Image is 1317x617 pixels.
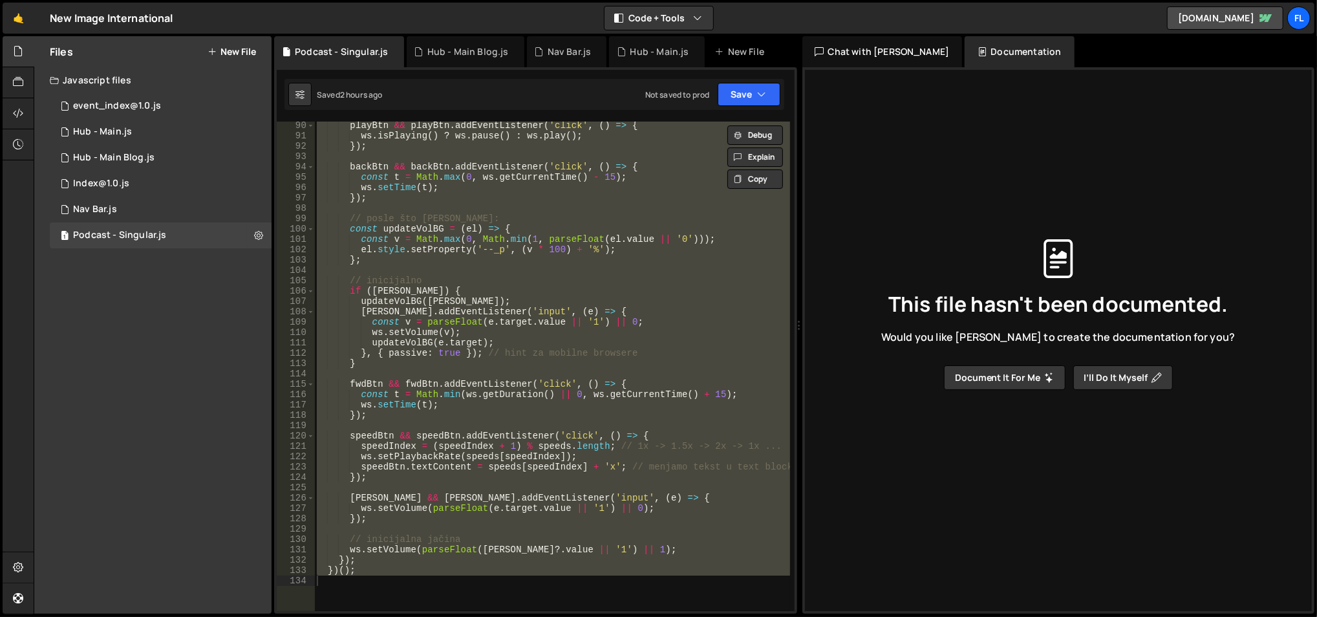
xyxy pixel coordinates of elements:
div: 91 [277,131,315,141]
div: 133 [277,565,315,576]
div: 113 [277,358,315,369]
span: 1 [61,232,69,242]
div: 126 [277,493,315,503]
a: Fl [1287,6,1311,30]
div: 118 [277,410,315,420]
div: Documentation [965,36,1074,67]
div: 15795/46556.js [50,222,272,248]
div: 128 [277,514,315,524]
div: Not saved to prod [645,89,710,100]
div: 96 [277,182,315,193]
div: 93 [277,151,315,162]
div: 107 [277,296,315,307]
button: Explain [727,147,783,167]
h2: Files [50,45,73,59]
div: 90 [277,120,315,131]
div: 101 [277,234,315,244]
div: 94 [277,162,315,172]
div: New File [715,45,769,58]
div: 134 [277,576,315,586]
div: 108 [277,307,315,317]
div: 2 hours ago [340,89,383,100]
div: 97 [277,193,315,203]
div: 100 [277,224,315,234]
div: Javascript files [34,67,272,93]
div: 99 [277,213,315,224]
div: 109 [277,317,315,327]
div: Hub - Main Blog.js [427,45,509,58]
div: 122 [277,451,315,462]
a: 🤙 [3,3,34,34]
div: 15795/46513.js [50,197,272,222]
div: 15795/44313.js [50,171,272,197]
button: Document it for me [944,365,1065,390]
div: 110 [277,327,315,338]
div: 15795/46353.js [50,145,272,171]
div: Nav Bar.js [73,204,117,215]
div: Hub - Main.js [630,45,689,58]
div: Index@1.0.js [73,178,129,189]
div: event_index@1.0.js [73,100,161,112]
div: 120 [277,431,315,441]
div: 114 [277,369,315,379]
div: Podcast - Singular.js [295,45,388,58]
div: Hub - Main Blog.js [73,152,155,164]
div: 123 [277,462,315,472]
div: Saved [317,89,383,100]
div: 104 [277,265,315,276]
div: 116 [277,389,315,400]
div: Chat with [PERSON_NAME] [802,36,963,67]
div: 115 [277,379,315,389]
span: This file hasn't been documented. [888,294,1228,314]
button: New File [208,47,256,57]
div: 119 [277,420,315,431]
button: Debug [727,125,783,145]
div: 117 [277,400,315,410]
div: 15795/46323.js [50,119,272,145]
a: [DOMAIN_NAME] [1167,6,1283,30]
div: 103 [277,255,315,265]
button: I’ll do it myself [1073,365,1173,390]
div: 124 [277,472,315,482]
div: 95 [277,172,315,182]
div: 127 [277,503,315,514]
div: 125 [277,482,315,493]
div: 15795/42190.js [50,93,272,119]
div: Nav Bar.js [548,45,592,58]
button: Save [718,83,780,106]
div: New Image International [50,10,173,26]
div: 111 [277,338,315,348]
div: 129 [277,524,315,534]
div: 131 [277,545,315,555]
div: 102 [277,244,315,255]
div: Podcast - Singular.js [73,230,166,241]
div: 121 [277,441,315,451]
button: Copy [727,169,783,189]
div: 98 [277,203,315,213]
div: 132 [277,555,315,565]
span: Would you like [PERSON_NAME] to create the documentation for you? [881,330,1235,344]
div: 112 [277,348,315,358]
div: Hub - Main.js [73,126,132,138]
div: 105 [277,276,315,286]
div: 106 [277,286,315,296]
div: 130 [277,534,315,545]
button: Code + Tools [605,6,713,30]
div: 92 [277,141,315,151]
